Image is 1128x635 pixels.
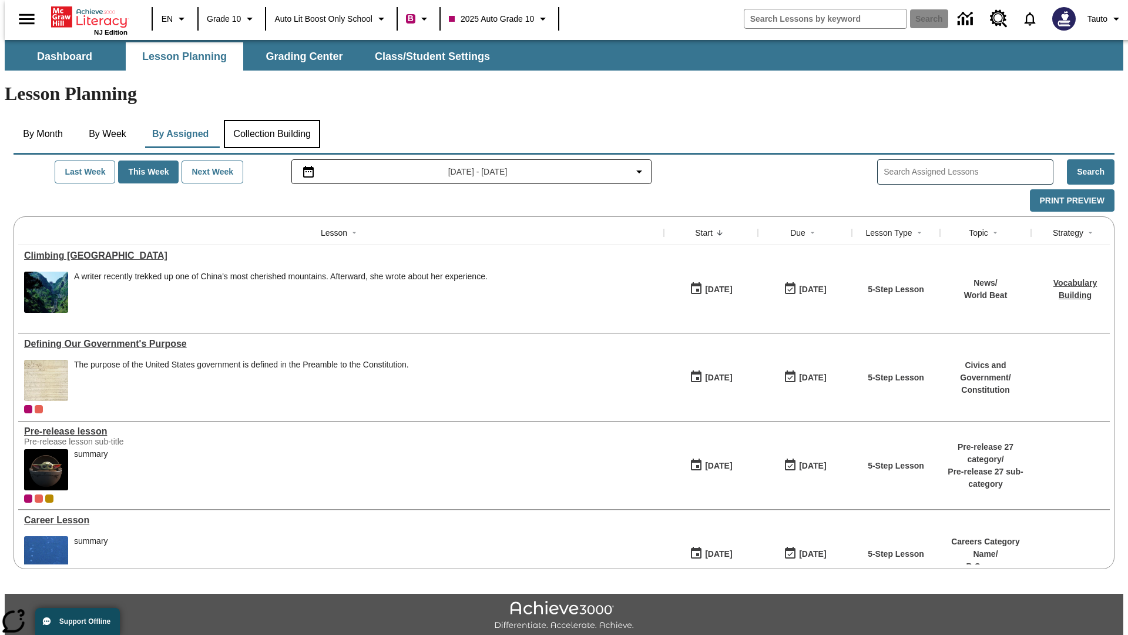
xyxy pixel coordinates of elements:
button: Select the date range menu item [297,165,647,179]
button: Profile/Settings [1083,8,1128,29]
div: A writer recently trekked up one of China's most cherished mountains. Afterward, she wrote about ... [74,272,488,313]
button: 01/13/25: First time the lesson was available [686,543,736,565]
span: Tauto [1087,13,1107,25]
a: Home [51,5,127,29]
img: fish [24,536,68,577]
div: summary [74,449,108,459]
button: Language: EN, Select a language [156,8,194,29]
div: Lesson Type [865,227,912,239]
button: Lesson Planning [126,42,243,71]
button: By Week [78,120,137,148]
div: Current Class [24,494,32,503]
p: World Beat [964,289,1008,302]
div: Lesson [321,227,347,239]
div: SubNavbar [5,40,1123,71]
p: 5-Step Lesson [868,372,924,384]
button: Collection Building [224,120,320,148]
button: Boost Class color is violet red. Change class color [401,8,436,29]
button: 06/30/26: Last day the lesson can be accessed [780,278,830,300]
div: The purpose of the United States government is defined in the Preamble to the Constitution. [74,360,409,401]
button: By Assigned [143,120,218,148]
button: Print Preview [1030,189,1114,212]
span: Auto Lit Boost only School [274,13,372,25]
div: [DATE] [705,282,732,297]
img: 6000 stone steps to climb Mount Tai in Chinese countryside [24,272,68,313]
div: [DATE] [799,282,826,297]
p: B Careers [946,560,1025,573]
p: 5-Step Lesson [868,548,924,560]
button: 01/22/25: First time the lesson was available [686,454,736,477]
p: Civics and Government / [946,359,1025,384]
button: Select a new avatar [1045,4,1083,34]
p: Pre-release 27 category / [946,441,1025,466]
div: Home [51,4,127,36]
a: Resource Center, Will open in new tab [983,3,1015,35]
button: School: Auto Lit Boost only School, Select your school [270,8,393,29]
div: [DATE] [705,547,732,562]
div: Defining Our Government's Purpose [24,339,658,349]
button: Search [1067,159,1114,185]
img: Avatar [1052,7,1076,31]
span: Grade 10 [207,13,241,25]
input: Search Assigned Lessons [884,163,1053,181]
a: Data Center [951,3,983,35]
div: Current Class [24,405,32,413]
span: 2025 Auto Grade 10 [449,13,534,25]
div: New 2025 class [45,494,53,503]
p: Constitution [946,384,1025,396]
svg: Collapse Date Range Filter [632,165,646,179]
p: News / [964,277,1008,289]
a: Pre-release lesson, Lessons [24,426,658,437]
span: [DATE] - [DATE] [448,166,508,178]
div: [DATE] [799,459,826,473]
div: summary [74,449,108,490]
button: 01/25/26: Last day the lesson can be accessed [780,454,830,477]
button: Sort [347,226,361,240]
div: Pre-release lesson sub-title [24,437,200,446]
button: By Month [14,120,72,148]
div: OL 2025 Auto Grade 11 [35,405,43,413]
span: B [408,11,414,26]
p: Pre-release 27 sub-category [946,466,1025,490]
div: OL 2025 Auto Grade 11 [35,494,43,503]
button: Open side menu [9,2,44,36]
button: Class/Student Settings [365,42,499,71]
button: Sort [912,226,926,240]
div: [DATE] [799,370,826,385]
p: 5-Step Lesson [868,283,924,296]
button: This Week [118,161,179,183]
span: NJ Edition [94,29,127,36]
p: 5-Step Lesson [868,460,924,472]
img: hero alt text [24,449,68,490]
button: Support Offline [35,608,120,635]
a: Vocabulary Building [1053,278,1097,300]
div: A writer recently trekked up one of China's most cherished mountains. Afterward, she wrote about ... [74,272,488,282]
button: Grading Center [246,42,363,71]
a: Climbing Mount Tai, Lessons [24,250,658,261]
button: Next Week [182,161,243,183]
div: [DATE] [705,370,732,385]
div: Strategy [1053,227,1083,239]
div: Career Lesson [24,515,658,526]
div: summary [74,536,108,577]
button: Dashboard [6,42,123,71]
h1: Lesson Planning [5,83,1123,105]
div: Climbing Mount Tai [24,250,658,261]
button: 01/17/26: Last day the lesson can be accessed [780,543,830,565]
div: [DATE] [799,547,826,562]
a: Career Lesson, Lessons [24,515,658,526]
button: Sort [1083,226,1097,240]
a: Defining Our Government's Purpose, Lessons [24,339,658,349]
button: 03/31/26: Last day the lesson can be accessed [780,366,830,389]
div: Pre-release lesson [24,426,658,437]
div: Topic [969,227,988,239]
button: Last Week [55,161,115,183]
